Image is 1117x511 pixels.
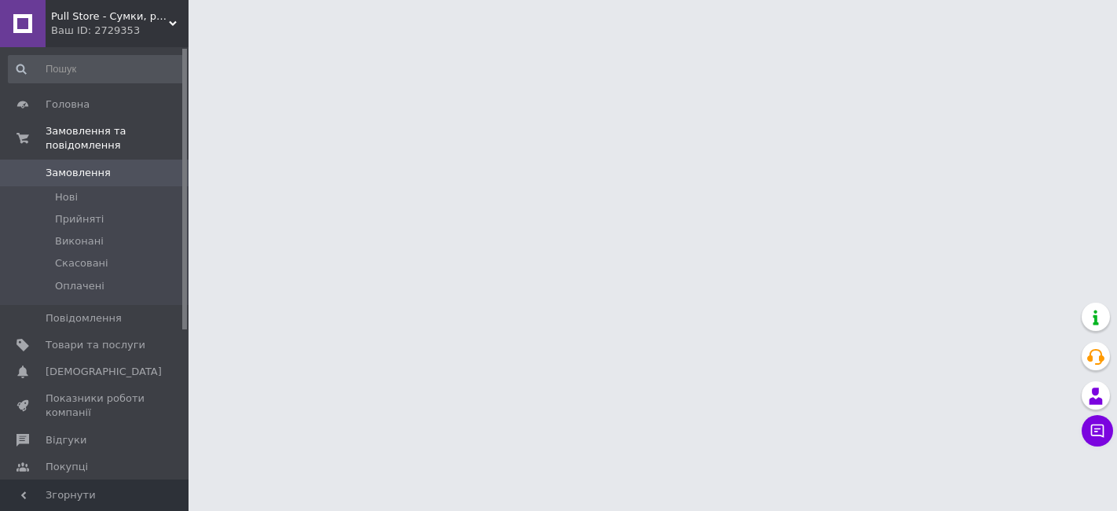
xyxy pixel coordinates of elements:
button: Чат з покупцем [1082,415,1113,447]
span: Товари та послуги [46,338,145,352]
span: Покупці [46,460,88,474]
div: Ваш ID: 2729353 [51,24,189,38]
span: Pull Store - Cумки, рюкзаки, шапки та інші аксесуари [51,9,169,24]
span: Нові [55,190,78,204]
span: Показники роботи компанії [46,392,145,420]
span: Головна [46,97,90,112]
span: [DEMOGRAPHIC_DATA] [46,365,162,379]
span: Замовлення та повідомлення [46,124,189,153]
span: Замовлення [46,166,111,180]
input: Пошук [8,55,185,83]
span: Відгуки [46,433,86,447]
span: Скасовані [55,256,108,270]
span: Повідомлення [46,311,122,325]
span: Виконані [55,234,104,248]
span: Прийняті [55,212,104,226]
span: Оплачені [55,279,104,293]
